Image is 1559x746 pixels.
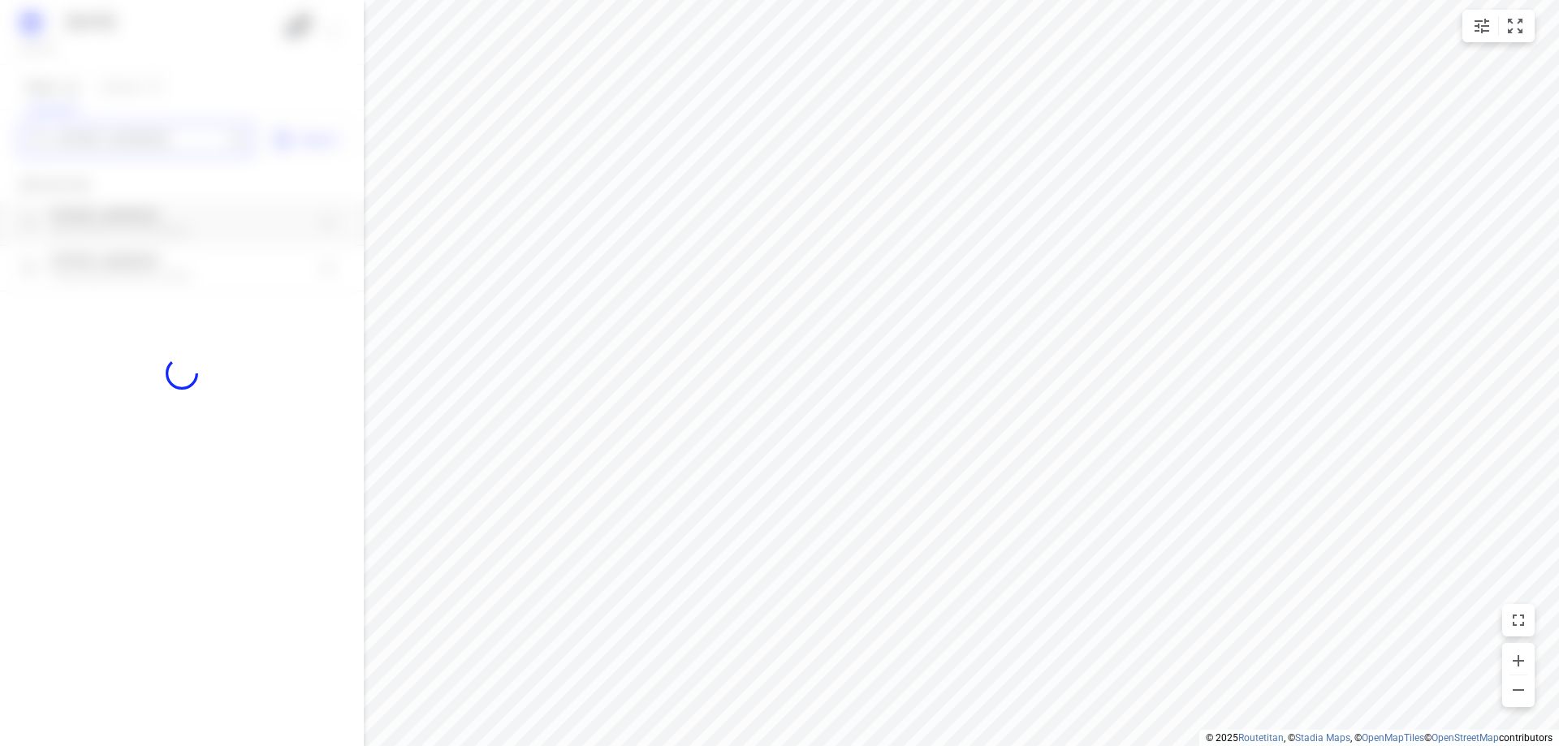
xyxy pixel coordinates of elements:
[1462,10,1535,42] div: small contained button group
[1499,10,1531,42] button: Fit zoom
[1206,732,1553,744] li: © 2025 , © , © © contributors
[1362,732,1424,744] a: OpenMapTiles
[1466,10,1498,42] button: Map settings
[1295,732,1350,744] a: Stadia Maps
[1238,732,1284,744] a: Routetitan
[1432,732,1499,744] a: OpenStreetMap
